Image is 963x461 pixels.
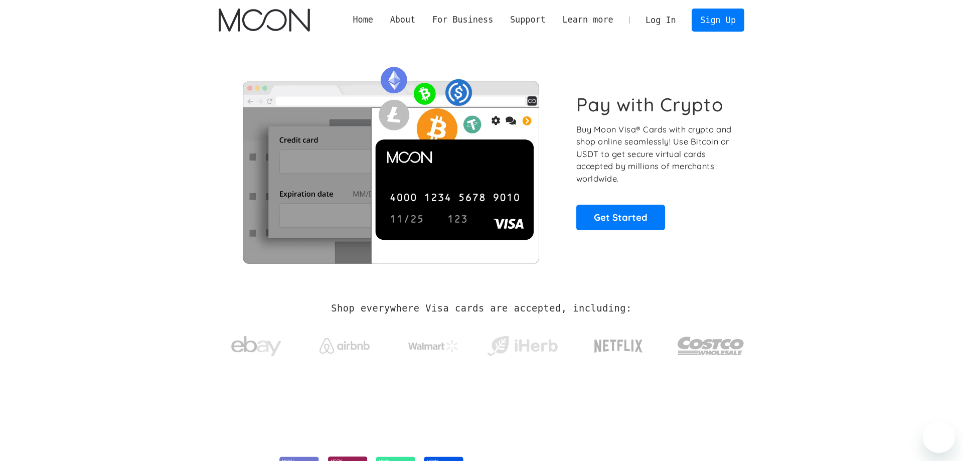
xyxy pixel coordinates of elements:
[390,14,416,26] div: About
[554,14,622,26] div: Learn more
[345,14,382,26] a: Home
[382,14,424,26] div: About
[692,9,744,31] a: Sign Up
[485,323,560,364] a: iHerb
[231,331,281,362] img: ebay
[677,317,744,370] a: Costco
[432,14,493,26] div: For Business
[396,330,471,357] a: Walmart
[576,93,724,116] h1: Pay with Crypto
[574,324,664,364] a: Netflix
[677,327,744,365] img: Costco
[485,333,560,359] img: iHerb
[331,303,631,314] h2: Shop everywhere Visa cards are accepted, including:
[424,14,502,26] div: For Business
[593,334,644,359] img: Netflix
[219,60,562,263] img: Moon Cards let you spend your crypto anywhere Visa is accepted.
[923,421,955,453] iframe: Button to launch messaging window
[502,14,554,26] div: Support
[219,321,293,367] a: ebay
[562,14,613,26] div: Learn more
[319,338,370,354] img: Airbnb
[637,9,684,31] a: Log In
[576,123,733,185] p: Buy Moon Visa® Cards with crypto and shop online seamlessly! Use Bitcoin or USDT to get secure vi...
[576,205,665,230] a: Get Started
[408,340,458,352] img: Walmart
[510,14,546,26] div: Support
[219,9,309,32] a: home
[307,328,382,359] a: Airbnb
[219,9,309,32] img: Moon Logo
